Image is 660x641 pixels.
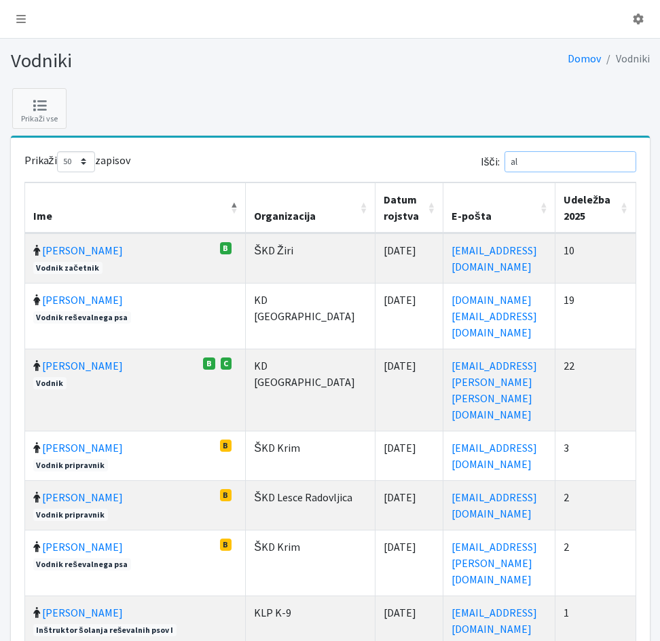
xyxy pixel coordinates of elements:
span: Inštruktor šolanja reševalnih psov I [33,624,177,636]
td: ŠKD Krim [246,530,375,596]
th: Ime: vključite za padajoči sort [25,182,246,233]
th: E-pošta: vključite za naraščujoči sort [443,182,555,233]
span: Vodnik [33,377,67,389]
td: 3 [555,431,636,480]
td: ŠKD Žiri [246,233,375,283]
td: [DATE] [375,431,443,480]
a: [PERSON_NAME] [42,490,123,504]
a: [EMAIL_ADDRESS][PERSON_NAME][PERSON_NAME][DOMAIN_NAME] [452,359,537,421]
a: [EMAIL_ADDRESS][DOMAIN_NAME] [452,244,537,273]
td: 19 [555,283,636,349]
a: [PERSON_NAME] [42,441,123,454]
h1: Vodniki [11,49,325,73]
a: [EMAIL_ADDRESS][DOMAIN_NAME] [452,441,537,471]
span: B [203,357,215,370]
a: Prikaži vse [12,88,67,129]
select: Prikažizapisov [57,151,95,172]
td: [DATE] [375,233,443,283]
a: [PERSON_NAME] [42,293,123,307]
label: Prikaži zapisov [24,151,130,172]
a: [PERSON_NAME] [42,540,123,553]
span: C [221,357,232,370]
a: [EMAIL_ADDRESS][DOMAIN_NAME] [452,606,537,636]
input: Išči: [505,151,636,172]
th: Udeležba 2025: vključite za naraščujoči sort [555,182,636,233]
td: ŠKD Krim [246,431,375,480]
td: 22 [555,349,636,431]
a: [DOMAIN_NAME][EMAIL_ADDRESS][DOMAIN_NAME] [452,293,537,339]
a: [PERSON_NAME] [42,606,123,619]
span: B [220,539,232,551]
span: Vodnik reševalnega psa [33,558,131,570]
a: Domov [568,52,601,65]
a: [PERSON_NAME] [42,244,123,257]
span: Vodnik začetnik [33,262,103,274]
span: B [220,489,232,501]
span: B [220,242,232,254]
td: 2 [555,480,636,530]
th: Organizacija: vključite za naraščujoči sort [246,182,375,233]
span: B [220,440,232,452]
td: [DATE] [375,530,443,596]
span: Vodnik reševalnega psa [33,311,131,324]
td: 2 [555,530,636,596]
a: [PERSON_NAME] [42,359,123,372]
td: 10 [555,233,636,283]
a: [EMAIL_ADDRESS][DOMAIN_NAME] [452,490,537,520]
td: KD [GEOGRAPHIC_DATA] [246,349,375,431]
td: [DATE] [375,283,443,349]
label: Išči: [481,151,636,172]
a: [EMAIL_ADDRESS][PERSON_NAME][DOMAIN_NAME] [452,540,537,586]
th: Datum rojstva: vključite za naraščujoči sort [375,182,443,233]
td: ŠKD Lesce Radovljica [246,480,375,530]
span: Vodnik pripravnik [33,509,109,521]
li: Vodniki [601,49,650,69]
td: [DATE] [375,480,443,530]
td: KD [GEOGRAPHIC_DATA] [246,283,375,349]
span: Vodnik pripravnik [33,459,109,471]
td: [DATE] [375,349,443,431]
